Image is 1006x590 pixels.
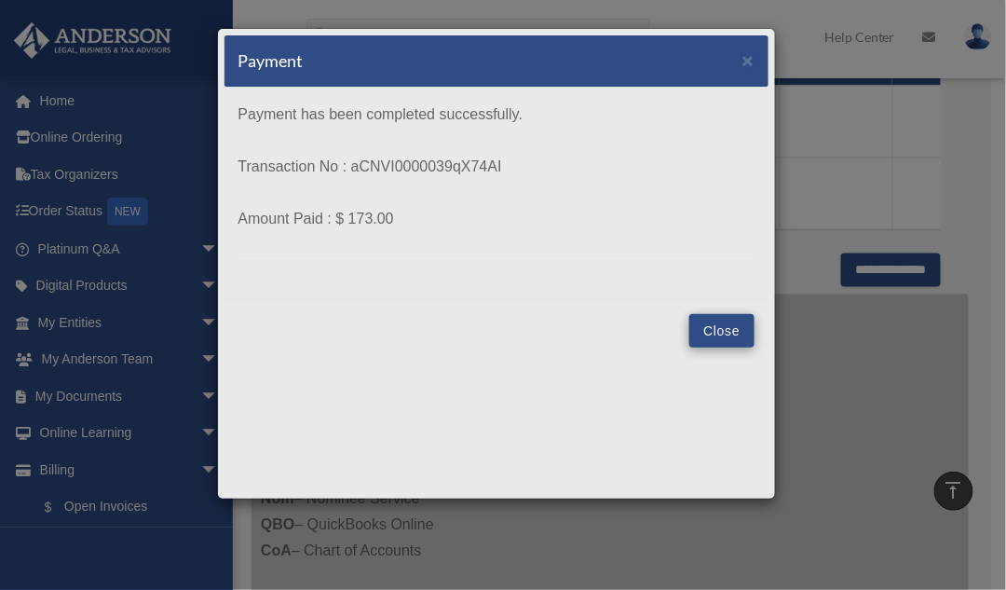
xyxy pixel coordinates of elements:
[238,206,754,232] p: Amount Paid : $ 173.00
[689,314,754,348] button: Close
[742,49,754,71] span: ×
[742,50,754,70] button: Close
[238,154,754,180] p: Transaction No : aCNVI0000039qX74AI
[238,102,754,128] p: Payment has been completed successfully.
[238,49,304,73] h5: Payment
